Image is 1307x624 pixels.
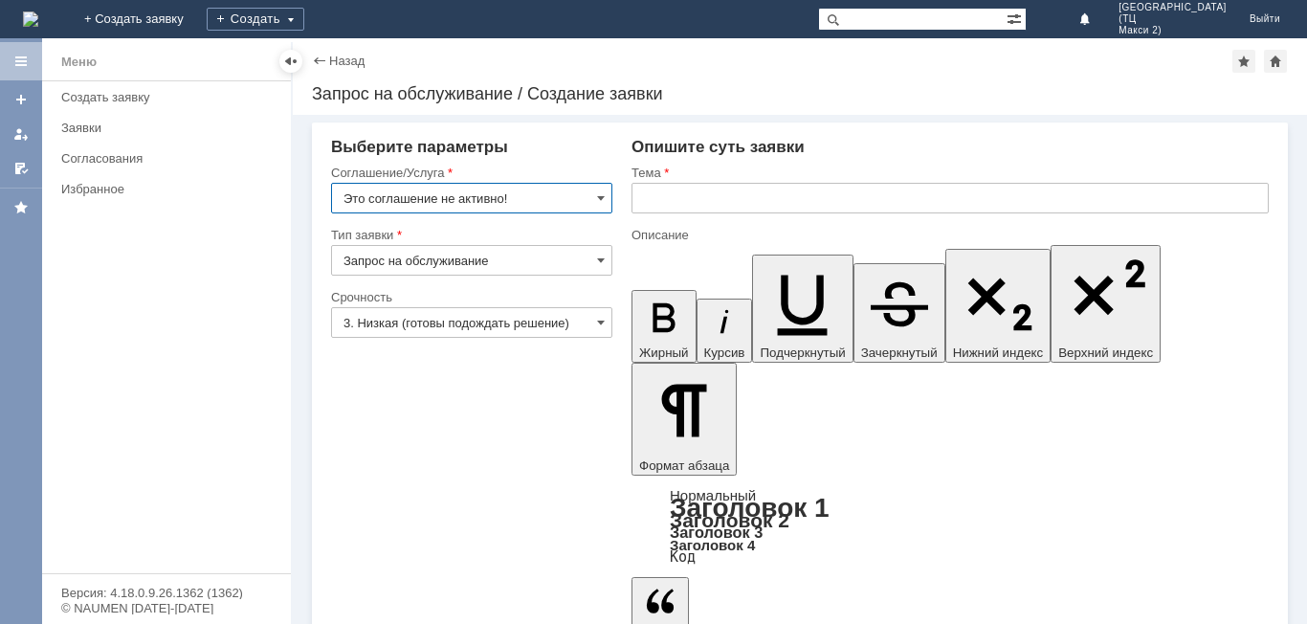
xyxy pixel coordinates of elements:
[61,151,279,166] div: Согласования
[760,345,845,360] span: Подчеркнутый
[945,249,1052,363] button: Нижний индекс
[631,363,737,476] button: Формат абзаца
[853,263,945,363] button: Зачеркнутый
[631,138,805,156] span: Опишите суть заявки
[1119,13,1227,25] span: (ТЦ
[752,255,853,363] button: Подчеркнутый
[61,602,272,614] div: © NAUMEN [DATE]-[DATE]
[23,11,38,27] a: Перейти на домашнюю страницу
[1058,345,1153,360] span: Верхний индекс
[1051,245,1161,363] button: Верхний индекс
[61,587,272,599] div: Версия: 4.18.0.9.26.1362 (1362)
[331,229,609,241] div: Тип заявки
[670,524,763,541] a: Заголовок 3
[207,8,304,31] div: Создать
[670,537,755,553] a: Заголовок 4
[697,299,753,363] button: Курсив
[639,458,729,473] span: Формат абзаца
[1264,50,1287,73] div: Сделать домашней страницей
[61,121,279,135] div: Заявки
[54,113,287,143] a: Заявки
[670,548,696,566] a: Код
[329,54,365,68] a: Назад
[331,291,609,303] div: Срочность
[670,493,830,523] a: Заголовок 1
[704,345,745,360] span: Курсив
[6,153,36,184] a: Мои согласования
[631,167,1265,179] div: Тема
[670,509,789,531] a: Заголовок 2
[1007,9,1026,27] span: Расширенный поиск
[61,182,258,196] div: Избранное
[61,90,279,104] div: Создать заявку
[331,138,508,156] span: Выберите параметры
[6,119,36,149] a: Мои заявки
[312,84,1288,103] div: Запрос на обслуживание / Создание заявки
[331,167,609,179] div: Соглашение/Услуга
[1232,50,1255,73] div: Добавить в избранное
[1119,25,1227,36] span: Макси 2)
[54,144,287,173] a: Согласования
[54,82,287,112] a: Создать заявку
[631,489,1269,564] div: Формат абзаца
[61,51,97,74] div: Меню
[670,487,756,503] a: Нормальный
[631,290,697,363] button: Жирный
[1119,2,1227,13] span: [GEOGRAPHIC_DATA]
[639,345,689,360] span: Жирный
[6,84,36,115] a: Создать заявку
[953,345,1044,360] span: Нижний индекс
[279,50,302,73] div: Скрыть меню
[861,345,938,360] span: Зачеркнутый
[23,11,38,27] img: logo
[631,229,1265,241] div: Описание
